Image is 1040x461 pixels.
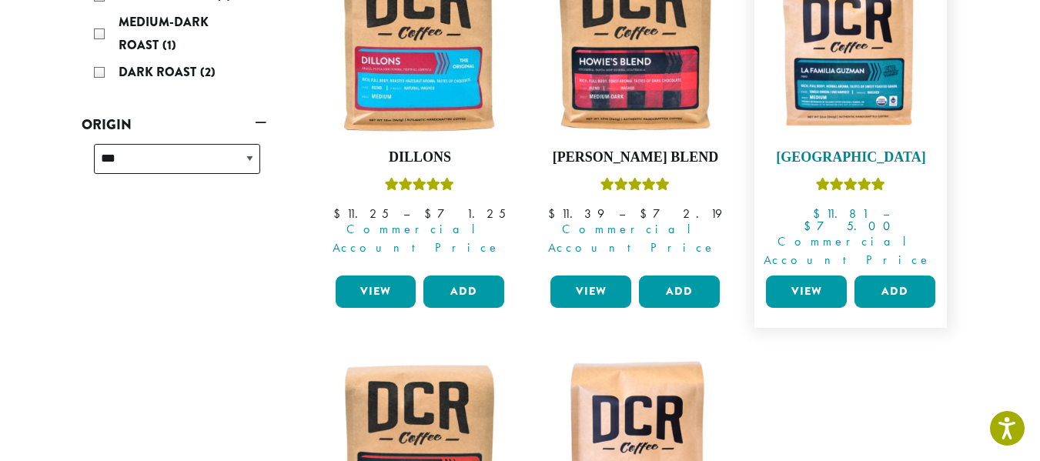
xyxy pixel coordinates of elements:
[639,276,720,308] button: Add
[424,205,506,222] bdi: 71.25
[200,63,216,81] span: (2)
[119,63,200,81] span: Dark Roast
[423,276,504,308] button: Add
[883,205,889,222] span: –
[333,205,346,222] span: $
[548,205,561,222] span: $
[762,149,939,166] h4: [GEOGRAPHIC_DATA]
[119,13,209,54] span: Medium-Dark Roast
[424,205,437,222] span: $
[804,218,898,234] bdi: 75.00
[332,149,509,166] h4: Dillons
[640,205,653,222] span: $
[816,175,885,199] div: Rated 4.83 out of 5
[326,220,509,257] span: Commercial Account Price
[619,205,625,222] span: –
[640,205,722,222] bdi: 72.19
[600,175,670,199] div: Rated 4.67 out of 5
[547,149,724,166] h4: [PERSON_NAME] Blend
[82,138,266,192] div: Origin
[336,276,416,308] a: View
[813,205,868,222] bdi: 11.81
[766,276,847,308] a: View
[403,205,410,222] span: –
[540,220,724,257] span: Commercial Account Price
[385,175,454,199] div: Rated 5.00 out of 5
[813,205,826,222] span: $
[548,205,604,222] bdi: 11.39
[854,276,935,308] button: Add
[333,205,389,222] bdi: 11.25
[82,112,266,138] a: Origin
[804,218,817,234] span: $
[756,232,939,269] span: Commercial Account Price
[550,276,631,308] a: View
[162,36,176,54] span: (1)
